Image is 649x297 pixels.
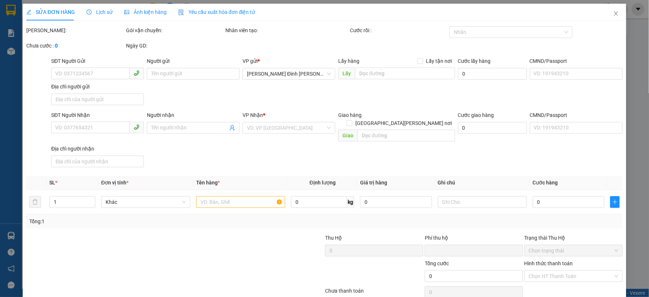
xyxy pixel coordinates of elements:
[51,83,144,91] div: Địa chỉ người gửi
[606,4,626,24] button: Close
[533,180,558,186] span: Cước hàng
[438,196,527,208] input: Ghi Chú
[51,145,144,153] div: Địa chỉ người nhận
[247,68,331,79] span: Phan Đình Phùng
[178,9,255,15] span: Yêu cầu xuất hóa đơn điện tử
[360,180,387,186] span: Giá trị hàng
[230,125,236,131] span: user-add
[530,111,623,119] div: CMND/Passport
[352,119,455,127] span: [GEOGRAPHIC_DATA][PERSON_NAME] nơi
[611,199,619,205] span: plus
[355,68,455,79] input: Dọc đường
[610,196,619,208] button: plus
[126,26,224,34] div: Gói vận chuyển:
[524,234,623,242] div: Trạng thái Thu Hộ
[339,112,362,118] span: Giao hàng
[226,26,349,34] div: Nhân viên tạo:
[613,11,619,16] span: close
[124,9,129,15] span: picture
[29,196,41,208] button: delete
[458,68,527,80] input: Cước lấy hàng
[435,176,530,190] th: Ghi chú
[350,26,448,34] div: Cước rồi :
[55,43,58,49] b: 0
[196,196,285,208] input: VD: Bàn, Ghế
[87,9,92,15] span: clock-circle
[358,130,455,141] input: Dọc đường
[347,196,354,208] span: kg
[51,111,144,119] div: SĐT Người Nhận
[106,197,186,207] span: Khác
[26,42,125,50] div: Chưa cước :
[530,57,623,65] div: CMND/Passport
[310,180,336,186] span: Định lượng
[134,70,140,76] span: phone
[178,9,184,15] img: icon
[49,180,55,186] span: SL
[458,112,494,118] label: Cước giao hàng
[458,58,491,64] label: Cước lấy hàng
[243,112,263,118] span: VP Nhận
[339,58,360,64] span: Lấy hàng
[26,26,125,34] div: [PERSON_NAME]:
[26,9,75,15] span: SỬA ĐƠN HÀNG
[196,180,220,186] span: Tên hàng
[87,9,112,15] span: Lịch sử
[147,57,240,65] div: Người gửi
[458,122,527,134] input: Cước giao hàng
[325,235,342,241] span: Thu Hộ
[29,217,251,225] div: Tổng: 1
[126,42,224,50] div: Ngày GD:
[101,180,129,186] span: Đơn vị tính
[51,156,144,167] input: Địa chỉ của người nhận
[134,124,140,130] span: phone
[243,57,336,65] div: VP gửi
[51,57,144,65] div: SĐT Người Gửi
[339,130,358,141] span: Giao
[423,57,455,65] span: Lấy tận nơi
[339,68,355,79] span: Lấy
[26,9,31,15] span: edit
[124,9,167,15] span: Ảnh kiện hàng
[425,260,449,266] span: Tổng cước
[147,111,240,119] div: Người nhận
[524,260,573,266] label: Hình thức thanh toán
[529,245,618,256] span: Chọn trạng thái
[425,234,523,245] div: Phí thu hộ
[51,94,144,105] input: Địa chỉ của người gửi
